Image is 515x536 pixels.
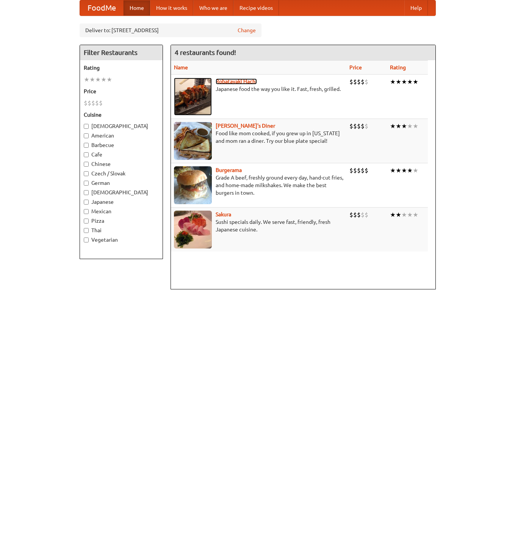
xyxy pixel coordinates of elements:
p: Food like mom cooked, if you grew up in [US_STATE] and mom ran a diner. Try our blue plate special! [174,130,343,145]
label: Barbecue [84,141,159,149]
li: ★ [390,78,396,86]
input: Japanese [84,200,89,205]
li: ★ [407,211,413,219]
li: ★ [407,122,413,130]
img: sallys.jpg [174,122,212,160]
li: $ [365,166,368,175]
img: robatayaki.jpg [174,78,212,116]
li: $ [357,211,361,219]
a: Help [404,0,428,16]
a: Price [349,64,362,70]
input: Cafe [84,152,89,157]
li: $ [353,78,357,86]
li: $ [84,99,88,107]
label: Czech / Slovak [84,170,159,177]
li: $ [361,166,365,175]
a: Burgerama [216,167,242,173]
div: Deliver to: [STREET_ADDRESS] [80,23,261,37]
img: sakura.jpg [174,211,212,248]
li: $ [88,99,91,107]
li: $ [357,166,361,175]
li: $ [353,166,357,175]
a: Name [174,64,188,70]
label: Thai [84,227,159,234]
input: Chinese [84,162,89,167]
a: Change [238,27,256,34]
label: Mexican [84,208,159,215]
li: ★ [401,122,407,130]
label: German [84,179,159,187]
li: ★ [396,122,401,130]
li: ★ [401,211,407,219]
input: Barbecue [84,143,89,148]
li: ★ [390,211,396,219]
p: Sushi specials daily. We serve fast, friendly, fresh Japanese cuisine. [174,218,343,233]
li: ★ [407,78,413,86]
li: $ [99,99,103,107]
label: Vegetarian [84,236,159,244]
label: Cafe [84,151,159,158]
input: Pizza [84,219,89,223]
li: $ [91,99,95,107]
li: $ [349,78,353,86]
li: $ [95,99,99,107]
a: FoodMe [80,0,124,16]
li: ★ [106,75,112,84]
li: $ [361,122,365,130]
li: ★ [84,75,89,84]
a: How it works [150,0,193,16]
li: $ [349,211,353,219]
li: ★ [407,166,413,175]
a: Recipe videos [233,0,279,16]
a: Who we are [193,0,233,16]
li: $ [353,211,357,219]
a: [PERSON_NAME]'s Diner [216,123,275,129]
li: $ [361,211,365,219]
h5: Cuisine [84,111,159,119]
li: ★ [396,166,401,175]
li: ★ [413,122,418,130]
li: $ [365,78,368,86]
label: Pizza [84,217,159,225]
a: Sakura [216,211,231,217]
li: ★ [101,75,106,84]
input: Czech / Slovak [84,171,89,176]
li: $ [357,122,361,130]
li: $ [349,122,353,130]
li: $ [357,78,361,86]
img: burgerama.jpg [174,166,212,204]
li: ★ [89,75,95,84]
h5: Price [84,88,159,95]
li: ★ [396,211,401,219]
label: American [84,132,159,139]
input: Thai [84,228,89,233]
input: Mexican [84,209,89,214]
li: ★ [396,78,401,86]
ng-pluralize: 4 restaurants found! [175,49,236,56]
label: Japanese [84,198,159,206]
li: ★ [413,78,418,86]
h5: Rating [84,64,159,72]
li: $ [365,211,368,219]
li: ★ [413,166,418,175]
label: Chinese [84,160,159,168]
li: ★ [401,78,407,86]
a: Rating [390,64,406,70]
a: Robatayaki Hachi [216,78,257,84]
li: ★ [390,166,396,175]
h4: Filter Restaurants [80,45,163,60]
input: German [84,181,89,186]
li: $ [353,122,357,130]
li: ★ [95,75,101,84]
li: ★ [413,211,418,219]
li: $ [349,166,353,175]
p: Japanese food the way you like it. Fast, fresh, grilled. [174,85,343,93]
input: Vegetarian [84,238,89,242]
input: [DEMOGRAPHIC_DATA] [84,190,89,195]
li: $ [361,78,365,86]
p: Grade A beef, freshly ground every day, hand-cut fries, and home-made milkshakes. We make the bes... [174,174,343,197]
